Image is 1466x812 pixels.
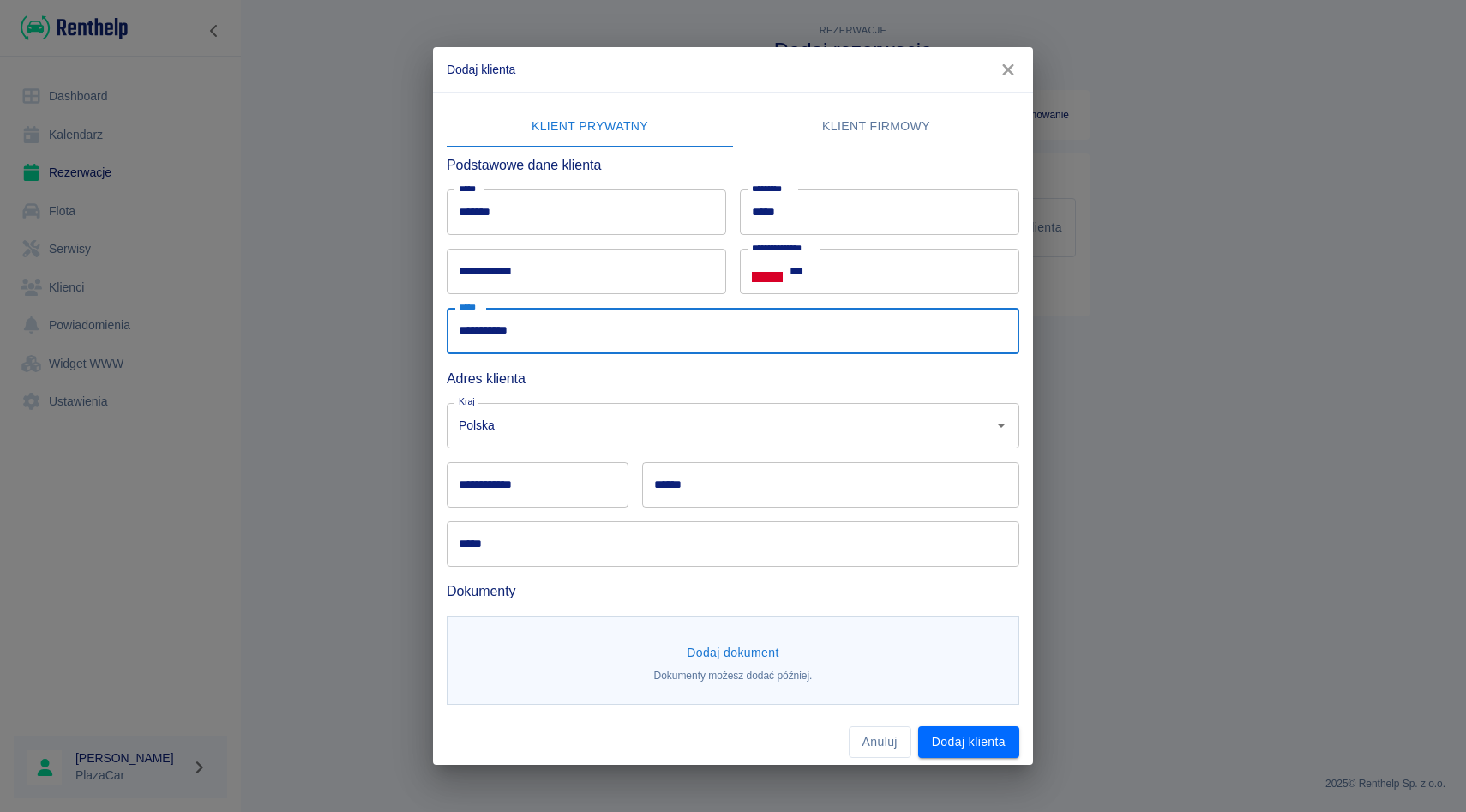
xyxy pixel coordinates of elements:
button: Otwórz [989,413,1013,437]
button: Klient firmowy [733,106,1019,147]
h6: Adres klienta [447,368,1019,389]
div: lab API tabs example [447,106,1019,147]
label: Kraj [459,395,475,408]
button: Klient prywatny [447,106,733,147]
button: Select country [752,259,783,285]
h6: Dokumenty [447,580,1019,602]
p: Dokumenty możesz dodać później. [654,668,813,683]
h2: Dodaj klienta [433,47,1033,92]
button: Dodaj dokument [680,637,786,669]
button: Anuluj [849,726,911,758]
h6: Podstawowe dane klienta [447,154,1019,176]
button: Dodaj klienta [918,726,1019,758]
